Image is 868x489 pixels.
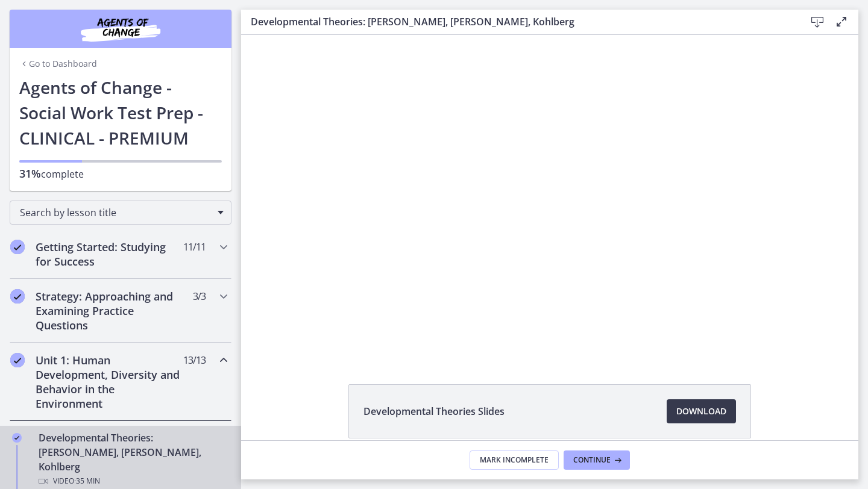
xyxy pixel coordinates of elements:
[10,201,231,225] div: Search by lesson title
[36,353,183,411] h2: Unit 1: Human Development, Diversity and Behavior in the Environment
[480,455,549,465] span: Mark Incomplete
[74,474,100,488] span: · 35 min
[19,75,222,151] h1: Agents of Change - Social Work Test Prep - CLINICAL - PREMIUM
[10,353,25,367] i: Completed
[251,14,786,29] h3: Developmental Theories: [PERSON_NAME], [PERSON_NAME], Kohlberg
[19,166,222,181] p: complete
[36,240,183,269] h2: Getting Started: Studying for Success
[12,433,22,443] i: Completed
[48,14,193,43] img: Agents of Change
[363,404,505,419] span: Developmental Theories Slides
[573,455,611,465] span: Continue
[564,450,630,470] button: Continue
[193,289,206,304] span: 3 / 3
[19,166,41,181] span: 31%
[676,404,726,419] span: Download
[39,474,227,488] div: Video
[241,35,858,357] iframe: Video Lesson
[20,206,212,219] span: Search by lesson title
[19,58,97,70] a: Go to Dashboard
[36,289,183,332] h2: Strategy: Approaching and Examining Practice Questions
[470,450,559,470] button: Mark Incomplete
[39,431,227,488] div: Developmental Theories: [PERSON_NAME], [PERSON_NAME], Kohlberg
[667,399,736,423] a: Download
[10,289,25,304] i: Completed
[183,353,206,367] span: 13 / 13
[183,240,206,254] span: 11 / 11
[10,240,25,254] i: Completed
